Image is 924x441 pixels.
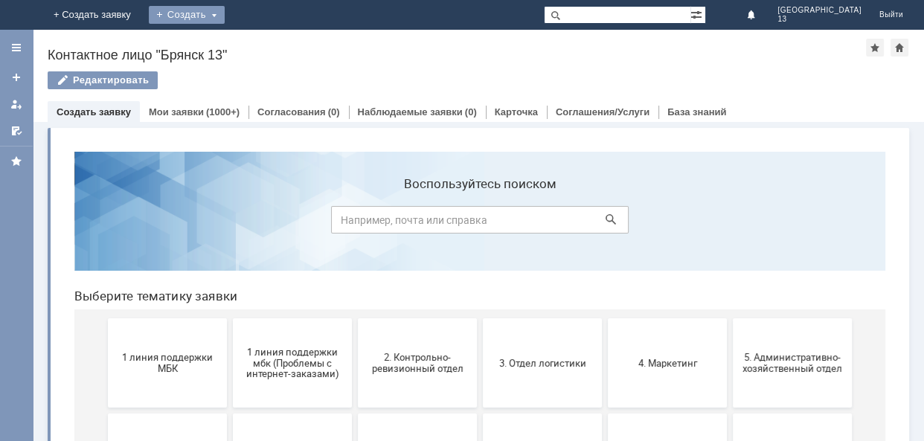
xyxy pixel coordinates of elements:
span: 13 [777,15,862,24]
span: 5. Административно-хозяйственный отдел [675,212,785,234]
span: Отдел-ИТ (Офис) [175,408,285,419]
button: Отдел ИТ (1С) [670,274,789,363]
button: 3. Отдел логистики [420,178,539,268]
a: Согласования [257,106,326,118]
span: [PERSON_NAME]. Услуги ИТ для МБК (оформляет L1) [675,396,785,430]
div: (1000+) [206,106,240,118]
header: Выберите тематику заявки [12,149,823,164]
button: 6. Закупки [45,274,164,363]
span: 2. Контрольно-ревизионный отдел [300,212,410,234]
a: Создать заявку [4,65,28,89]
button: 8. Отдел качества [295,274,414,363]
span: Франчайзинг [425,408,535,419]
button: 7. Служба безопасности [170,274,289,363]
a: Мои согласования [4,119,28,143]
span: Бухгалтерия (для мбк) [550,312,660,323]
span: Это соглашение не активно! [550,402,660,425]
div: (0) [465,106,477,118]
button: 4. Маркетинг [545,178,664,268]
button: 5. Административно-хозяйственный отдел [670,178,789,268]
button: Бухгалтерия (для мбк) [545,274,664,363]
span: 1 линия поддержки мбк (Проблемы с интернет-заказами) [175,206,285,239]
div: Контактное лицо "Брянск 13" [48,48,866,62]
span: 6. Закупки [50,312,160,323]
a: Соглашения/Услуги [556,106,649,118]
button: 1 линия поддержки мбк (Проблемы с интернет-заказами) [170,178,289,268]
span: Отдел ИТ (1С) [675,312,785,323]
span: Финансовый отдел [300,408,410,419]
div: (0) [328,106,340,118]
span: Расширенный поиск [690,7,705,21]
span: 3. Отдел логистики [425,217,535,228]
button: 9. Отдел-ИТ (Для МБК и Пекарни) [420,274,539,363]
a: Мои заявки [149,106,204,118]
a: Мои заявки [4,92,28,116]
div: Добавить в избранное [866,39,884,57]
span: 8. Отдел качества [300,312,410,323]
a: Наблюдаемые заявки [358,106,463,118]
span: 7. Служба безопасности [175,312,285,323]
a: Карточка [495,106,538,118]
input: Например, почта или справка [269,66,566,94]
span: 9. Отдел-ИТ (Для МБК и Пекарни) [425,307,535,329]
a: Создать заявку [57,106,131,118]
button: 1 линия поддержки МБК [45,178,164,268]
span: 1 линия поддержки МБК [50,212,160,234]
label: Воспользуйтесь поиском [269,36,566,51]
div: Сделать домашней страницей [891,39,908,57]
a: База знаний [667,106,726,118]
button: 2. Контрольно-ревизионный отдел [295,178,414,268]
span: 4. Маркетинг [550,217,660,228]
span: [GEOGRAPHIC_DATA] [777,6,862,15]
span: Отдел-ИТ (Битрикс24 и CRM) [50,402,160,425]
div: Создать [149,6,225,24]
